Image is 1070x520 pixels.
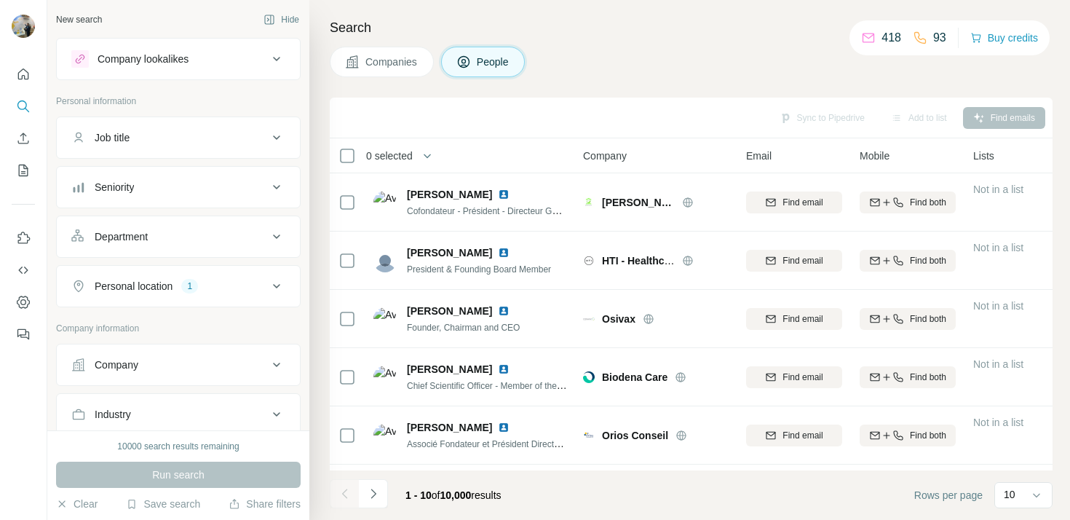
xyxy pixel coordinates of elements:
button: Use Surfe on LinkedIn [12,225,35,251]
div: Job title [95,130,130,145]
button: Find both [860,425,956,446]
div: Department [95,229,148,244]
span: [PERSON_NAME] [407,245,492,260]
span: Lists [973,149,994,163]
span: Rows per page [914,488,983,503]
span: President & Founding Board Member [407,264,551,275]
button: Quick start [12,61,35,87]
p: 418 [881,29,901,47]
span: Biodena Care [602,370,667,385]
div: Personal location [95,279,173,294]
button: Find email [746,250,842,272]
span: Orios Conseil [602,428,668,443]
button: Search [12,93,35,119]
p: Personal information [56,95,301,108]
button: Find email [746,425,842,446]
img: Logo of Orios Conseil [583,430,595,441]
img: Logo of HTI - Healthcare AND Technology International [583,255,595,267]
button: Find email [746,192,842,213]
button: Feedback [12,321,35,347]
span: Companies [365,55,419,69]
img: Logo of Biodena Care [583,371,595,383]
span: Find email [782,429,823,442]
img: Logo of Osivax [583,313,595,325]
img: LinkedIn logo [498,363,510,375]
span: Find email [782,196,823,209]
button: Find both [860,250,956,272]
button: Find both [860,192,956,213]
span: Not in a list [973,358,1023,370]
span: Founder, Chairman and CEO [407,323,520,333]
span: Find email [782,254,823,267]
img: Avatar [373,249,397,272]
div: Seniority [95,180,134,194]
button: Enrich CSV [12,125,35,151]
h4: Search [330,17,1053,38]
button: Dashboard [12,289,35,315]
span: Find both [910,196,946,209]
img: Avatar [373,307,397,331]
span: Mobile [860,149,889,163]
button: My lists [12,157,35,184]
span: Find both [910,312,946,326]
span: 1 - 10 [405,489,432,501]
button: Hide [253,9,309,31]
span: People [477,55,510,69]
span: Find both [910,371,946,384]
button: Find both [860,366,956,388]
button: Company [57,347,300,382]
span: 10,000 [440,489,472,501]
button: Buy credits [970,28,1038,48]
div: Company [95,358,138,372]
p: 10 [1004,487,1015,502]
button: Personal location1 [57,269,300,304]
span: Email [746,149,772,163]
span: [PERSON_NAME] [602,195,675,210]
span: Not in a list [973,184,1023,195]
span: [PERSON_NAME] [407,420,492,435]
span: Find email [782,371,823,384]
span: [PERSON_NAME] [407,362,492,377]
div: Industry [95,407,131,422]
span: HTI - Healthcare AND Technology International [602,255,828,267]
img: Avatar [373,424,397,447]
button: Save search [126,497,200,511]
p: Company information [56,322,301,335]
span: Company [583,149,627,163]
div: 1 [181,280,198,293]
button: Navigate to next page [359,479,388,508]
button: Find both [860,308,956,330]
img: LinkedIn logo [498,422,510,433]
div: 10000 search results remaining [117,440,239,453]
img: Avatar [12,15,35,38]
button: Seniority [57,170,300,205]
div: Company lookalikes [98,52,189,66]
span: Chief Scientific Officer - Member of the executive board - Founder [407,379,661,391]
button: Department [57,219,300,254]
img: Avatar [373,366,397,389]
img: LinkedIn logo [498,247,510,259]
img: LinkedIn logo [498,189,510,200]
span: Not in a list [973,417,1023,428]
button: Use Surfe API [12,257,35,283]
button: Job title [57,120,300,155]
p: 93 [933,29,946,47]
button: Company lookalikes [57,42,300,76]
button: Share filters [229,497,301,511]
span: [PERSON_NAME] [407,187,492,202]
span: Find email [782,312,823,326]
span: Find both [910,254,946,267]
span: [PERSON_NAME] [407,304,492,318]
button: Find email [746,308,842,330]
div: New search [56,13,102,26]
button: Find email [746,366,842,388]
span: of [432,489,440,501]
span: Osivax [602,312,635,326]
button: Industry [57,397,300,432]
span: results [405,489,502,501]
span: Not in a list [973,242,1023,253]
button: Clear [56,497,98,511]
span: Associé Fondateur et Président Directeur Général [407,438,600,449]
img: LinkedIn logo [498,305,510,317]
span: 0 selected [366,149,413,163]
